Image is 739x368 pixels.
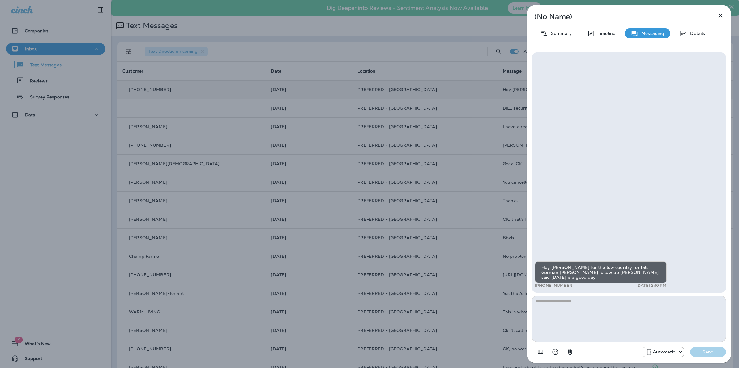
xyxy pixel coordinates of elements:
[548,31,572,36] p: Summary
[687,31,705,36] p: Details
[534,14,703,19] p: (No Name)
[653,349,675,354] p: Automatic
[534,346,547,358] button: Add in a premade template
[638,31,664,36] p: Messaging
[535,283,574,288] p: [PHONE_NUMBER]
[636,283,667,288] p: [DATE] 2:10 PM
[535,261,667,283] div: Hey [PERSON_NAME] for the low country rentals German [PERSON_NAME] follow up [PERSON_NAME] said [...
[595,31,615,36] p: Timeline
[549,346,562,358] button: Select an emoji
